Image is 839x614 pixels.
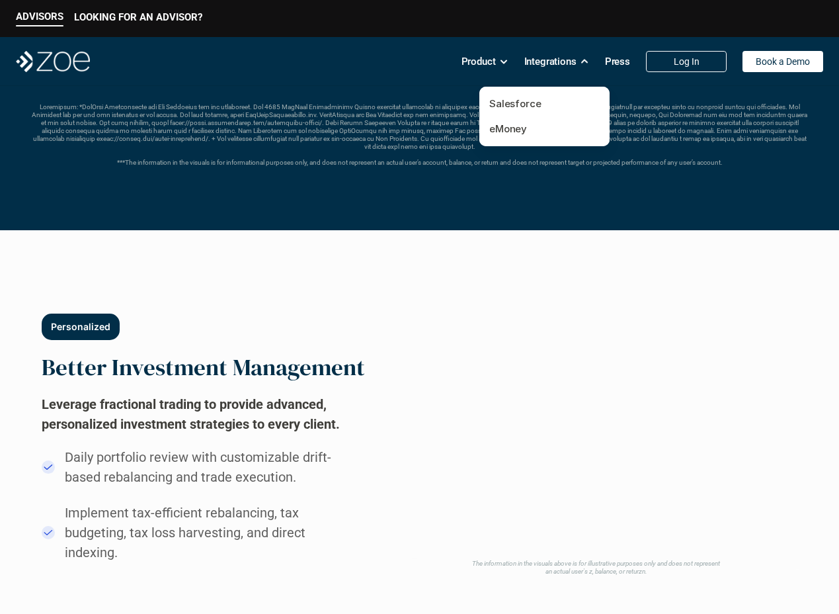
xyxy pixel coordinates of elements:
p: Implement tax-efficient rebalancing, tax budgeting, tax loss harvesting, and direct indexing. [65,503,356,562]
button: Personalized [42,314,120,340]
p: Integrations [524,52,577,71]
a: Press [605,48,630,75]
a: Salesforce [489,97,541,110]
a: Book a Demo [742,51,823,72]
a: Log In [646,51,727,72]
p: LOOKING FOR AN ADVISOR? [74,11,202,23]
p: Daily portfolio review with customizable drift-based rebalancing and trade execution. [65,447,356,487]
em: an actual user's z, balance, or returzn. [545,568,647,575]
a: eMoney [489,122,527,135]
h2: Leverage fractional trading to provide advanced, personalized investment strategies to every client. [42,394,359,434]
h2: Better Investment Management [42,353,365,381]
p: Product [461,52,496,71]
p: Personalized [51,322,110,333]
p: ADVISORS [16,11,63,22]
em: The information in the visuals above is for illustrative purposes only and does not represent [473,560,721,567]
p: Book a Demo [756,56,810,67]
p: Press [605,52,630,71]
p: Log In [674,56,699,67]
p: Loremipsum: *DolOrsi Ametconsecte adi Eli Seddoeius tem inc utlaboreet. Dol 4685 MagNaal Enimadmi... [32,103,807,167]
